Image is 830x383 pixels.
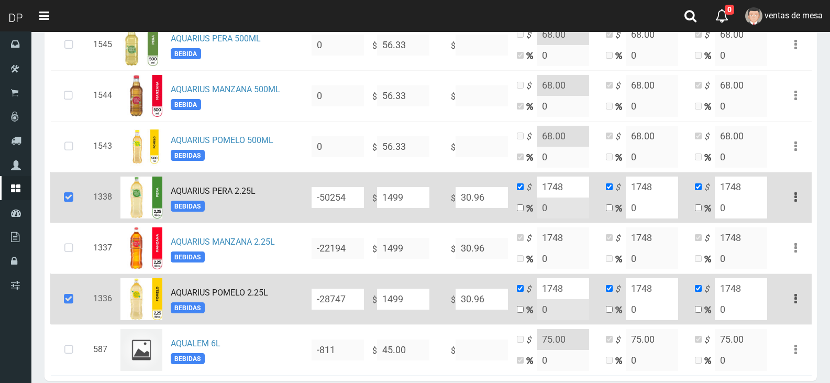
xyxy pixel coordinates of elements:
td: 1545 [89,19,116,70]
td: $ [447,70,512,121]
i: $ [704,283,715,296]
i: $ [615,80,626,92]
i: $ [526,182,537,194]
td: $ [368,223,447,273]
i: $ [704,233,715,245]
td: $ [447,324,512,375]
i: $ [615,233,626,245]
a: AQUARIUS PERA 500ML [171,34,261,43]
i: $ [526,233,537,245]
i: $ [615,182,626,194]
a: AQUARIUS PERA 2.25L [171,186,256,196]
a: AQUARIUS POMELO 2.25L [171,288,268,298]
td: $ [368,273,447,324]
td: $ [368,324,447,375]
i: $ [526,283,537,296]
span: BEBIDAS [171,251,204,262]
i: $ [526,80,537,92]
td: $ [447,19,512,70]
span: BEBIDAS [171,201,204,212]
i: $ [526,334,537,346]
i: $ [615,334,626,346]
td: $ [447,121,512,172]
span: BEBIDAS [171,302,204,313]
td: $ [368,19,447,70]
i: $ [704,29,715,41]
td: 1336 [89,273,116,324]
img: ... [120,75,162,117]
td: $ [368,172,447,223]
td: $ [368,70,447,121]
td: $ [368,121,447,172]
td: $ [447,172,512,223]
img: User Image [745,7,762,25]
i: $ [704,182,715,194]
i: $ [615,29,626,41]
td: $ [447,273,512,324]
span: BEBIDA [171,48,201,59]
span: BEBIDAS [171,150,204,161]
span: ventas de mesa [765,10,823,20]
i: $ [615,283,626,296]
td: 1337 [89,223,116,273]
a: AQUARIUS MANZANA 2.25L [171,237,275,247]
img: ... [120,278,162,320]
img: ... [120,227,162,269]
i: $ [615,131,626,143]
i: $ [526,131,537,143]
img: ... [123,24,160,66]
i: $ [526,29,537,41]
td: 1543 [89,121,116,172]
img: ... [120,126,162,168]
span: 0 [725,5,734,15]
td: 1338 [89,172,116,223]
td: $ [447,223,512,273]
i: $ [704,80,715,92]
i: $ [704,131,715,143]
img: ... [120,177,162,218]
span: BEBIDA [171,99,201,110]
td: 1544 [89,70,116,121]
i: $ [704,334,715,346]
a: AQUARIUS POMELO 500ML [171,135,273,145]
a: AQUARIUS MANZANA 500ML [171,84,280,94]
